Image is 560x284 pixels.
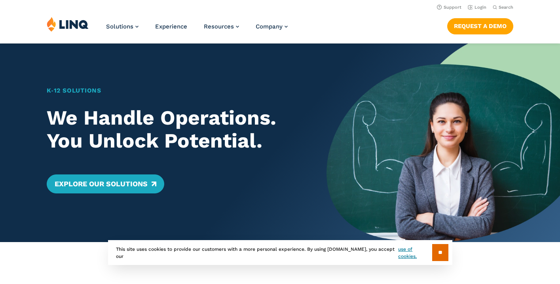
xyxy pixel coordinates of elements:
span: Search [499,5,513,10]
a: use of cookies. [398,246,432,260]
a: Support [437,5,461,10]
div: This site uses cookies to provide our customers with a more personal experience. By using [DOMAIN... [108,240,452,265]
span: Resources [204,23,234,30]
a: Login [468,5,486,10]
a: Solutions [106,23,139,30]
a: Resources [204,23,239,30]
a: Company [256,23,288,30]
h1: K‑12 Solutions [47,86,304,95]
img: Home Banner [327,44,560,242]
img: LINQ | K‑12 Software [47,17,89,32]
span: Solutions [106,23,133,30]
a: Experience [155,23,187,30]
a: Explore Our Solutions [47,174,164,193]
a: Request a Demo [447,18,513,34]
nav: Button Navigation [447,17,513,34]
nav: Primary Navigation [106,17,288,43]
span: Company [256,23,283,30]
h2: We Handle Operations. You Unlock Potential. [47,106,304,152]
button: Open Search Bar [493,4,513,10]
